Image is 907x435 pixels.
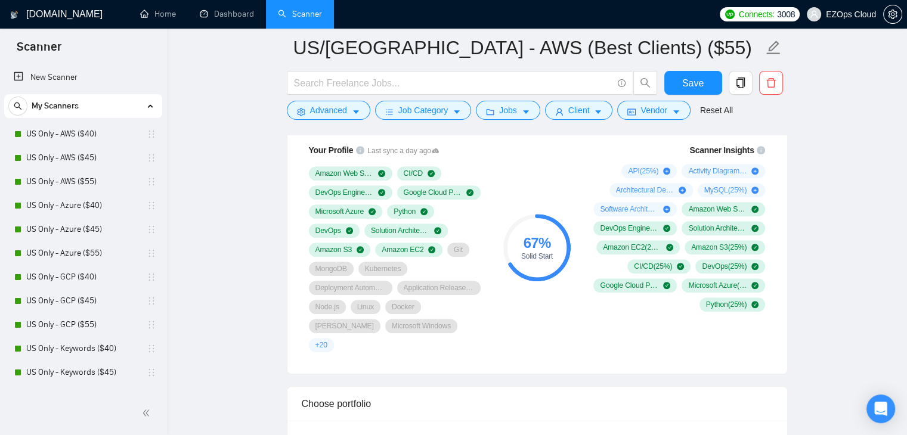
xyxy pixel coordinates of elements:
[617,101,690,120] button: idcardVendorcaret-down
[9,102,27,110] span: search
[677,263,684,270] span: check-circle
[522,107,530,116] span: caret-down
[142,407,154,419] span: double-left
[26,337,140,361] a: US Only - Keywords ($40)
[729,77,752,88] span: copy
[633,71,657,95] button: search
[751,225,759,232] span: check-circle
[600,223,658,233] span: DevOps Engineering ( 50 %)
[26,361,140,384] a: US Only - Keywords ($45)
[454,245,463,254] span: Git
[26,194,140,218] a: US Only - Azure ($40)
[26,384,140,408] a: US Only - Keywords ($55)
[503,253,571,260] div: Solid Start
[594,107,602,116] span: caret-down
[568,104,590,117] span: Client
[751,263,759,270] span: check-circle
[382,245,423,254] span: Amazon EC2
[760,77,782,88] span: delete
[627,107,636,116] span: idcard
[434,227,441,234] span: check-circle
[618,79,626,87] span: info-circle
[356,146,364,154] span: info-circle
[664,71,722,95] button: Save
[476,101,540,120] button: folderJobscaret-down
[315,340,327,350] span: + 20
[140,9,176,19] a: homeHome
[352,107,360,116] span: caret-down
[147,129,156,139] span: holder
[147,248,156,258] span: holder
[466,189,473,196] span: check-circle
[404,169,423,178] span: CI/CD
[672,107,680,116] span: caret-down
[26,289,140,313] a: US Only - GCP ($45)
[287,101,370,120] button: settingAdvancedcaret-down
[634,262,672,271] span: CI/CD ( 25 %)
[883,10,902,19] a: setting
[14,66,153,89] a: New Scanner
[545,101,613,120] button: userClientcaret-down
[679,187,686,194] span: plus-circle
[302,387,773,421] div: Choose portfolio
[691,243,747,252] span: Amazon S3 ( 25 %)
[315,245,352,254] span: Amazon S3
[392,302,414,312] span: Docker
[26,146,140,170] a: US Only - AWS ($45)
[766,40,781,55] span: edit
[147,344,156,353] span: holder
[663,282,670,289] span: check-circle
[346,227,353,234] span: check-circle
[600,204,658,214] span: Software Architecture & Design ( 25 %)
[729,71,753,95] button: copy
[759,71,783,95] button: delete
[751,301,759,308] span: check-circle
[706,300,747,309] span: Python ( 25 %)
[26,241,140,265] a: US Only - Azure ($55)
[866,394,895,423] div: Open Intercom Messenger
[689,146,754,154] span: Scanner Insights
[8,97,27,116] button: search
[26,170,140,194] a: US Only - AWS ($55)
[315,302,339,312] span: Node.js
[453,107,461,116] span: caret-down
[147,296,156,306] span: holder
[294,76,612,91] input: Search Freelance Jobs...
[428,246,435,253] span: check-circle
[315,226,341,235] span: DevOps
[634,77,657,88] span: search
[365,264,401,274] span: Kubernetes
[499,104,517,117] span: Jobs
[700,104,733,117] a: Reset All
[751,282,759,289] span: check-circle
[26,218,140,241] a: US Only - Azure ($45)
[688,281,747,290] span: Microsoft Azure ( 25 %)
[751,206,759,213] span: check-circle
[603,243,661,252] span: Amazon EC2 ( 25 %)
[404,283,474,293] span: Application Release Automation
[378,170,385,177] span: check-circle
[666,244,673,251] span: check-circle
[147,153,156,163] span: holder
[375,101,471,120] button: barsJob Categorycaret-down
[883,5,902,24] button: setting
[725,10,735,19] img: upwork-logo.png
[315,283,386,293] span: Deployment Automation
[428,170,435,177] span: check-circle
[555,107,564,116] span: user
[147,177,156,187] span: holder
[385,107,394,116] span: bars
[751,244,759,251] span: check-circle
[310,104,347,117] span: Advanced
[369,208,376,215] span: check-circle
[378,189,385,196] span: check-circle
[315,264,347,274] span: MongoDB
[309,145,354,155] span: Your Profile
[682,76,704,91] span: Save
[616,185,674,195] span: Architectural Design ( 25 %)
[367,145,439,157] span: Last sync a day ago
[404,188,462,197] span: Google Cloud Platform
[884,10,902,19] span: setting
[688,204,747,214] span: Amazon Web Services ( 75 %)
[640,104,667,117] span: Vendor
